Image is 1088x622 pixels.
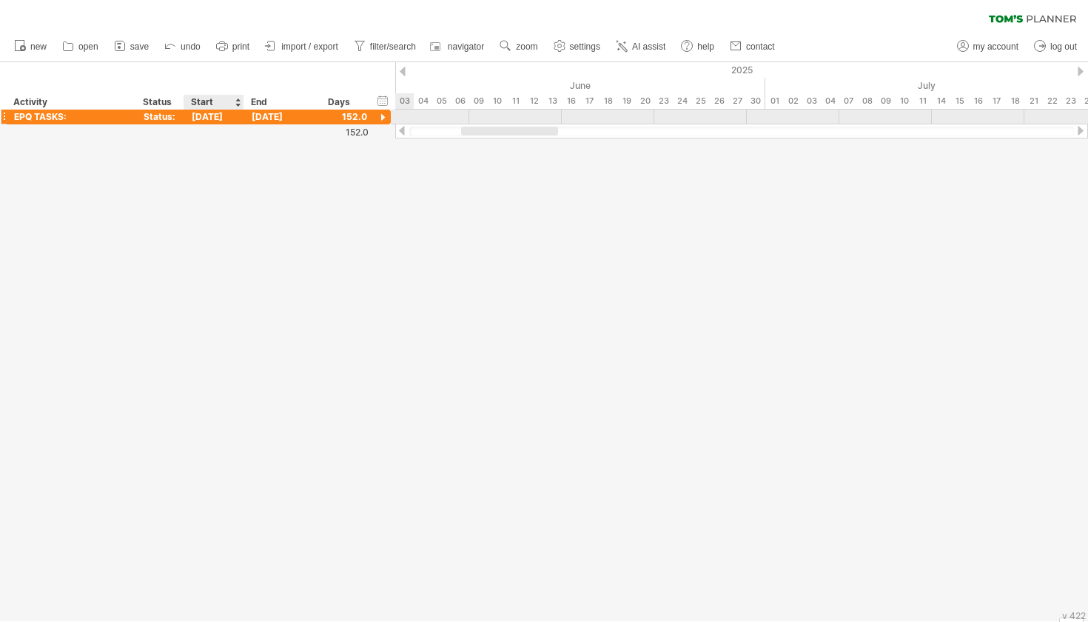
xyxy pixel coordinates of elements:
div: Days [303,95,374,110]
div: v 422 [1062,610,1086,621]
div: [DATE] [244,110,304,124]
div: Thursday, 17 July 2025 [987,93,1006,109]
span: contact [746,41,775,52]
div: Tuesday, 17 June 2025 [580,93,599,109]
div: Friday, 6 June 2025 [451,93,469,109]
div: Wednesday, 16 July 2025 [969,93,987,109]
span: log out [1050,41,1077,52]
div: End [251,95,295,110]
div: Wednesday, 11 June 2025 [506,93,525,109]
div: [DATE] [184,110,244,124]
div: Thursday, 10 July 2025 [895,93,913,109]
div: Wednesday, 18 June 2025 [599,93,617,109]
div: Thursday, 12 June 2025 [525,93,543,109]
div: Monday, 16 June 2025 [562,93,580,109]
a: import / export [261,37,343,56]
a: AI assist [612,37,670,56]
div: June 2025 [377,78,765,93]
div: Status [143,95,175,110]
a: open [58,37,103,56]
span: filter/search [370,41,416,52]
a: new [10,37,51,56]
div: Thursday, 19 June 2025 [617,93,636,109]
div: Friday, 13 June 2025 [543,93,562,109]
div: EPQ TASKS: [14,110,128,124]
div: Wednesday, 25 June 2025 [691,93,710,109]
a: save [110,37,153,56]
div: Monday, 9 June 2025 [469,93,488,109]
div: Tuesday, 10 June 2025 [488,93,506,109]
span: navigator [448,41,484,52]
div: Thursday, 3 July 2025 [802,93,821,109]
div: Status: [144,110,176,124]
div: Monday, 7 July 2025 [839,93,858,109]
div: Wednesday, 9 July 2025 [876,93,895,109]
span: open [78,41,98,52]
div: Thursday, 26 June 2025 [710,93,728,109]
div: Monday, 21 July 2025 [1024,93,1043,109]
a: log out [1030,37,1081,56]
a: settings [550,37,605,56]
span: undo [181,41,201,52]
span: print [232,41,249,52]
div: Monday, 14 July 2025 [932,93,950,109]
div: Friday, 11 July 2025 [913,93,932,109]
div: Wednesday, 2 July 2025 [784,93,802,109]
a: zoom [496,37,542,56]
a: my account [953,37,1023,56]
a: contact [726,37,779,56]
a: undo [161,37,205,56]
div: Activity [13,95,127,110]
a: print [212,37,254,56]
div: Monday, 23 June 2025 [654,93,673,109]
div: Friday, 27 June 2025 [728,93,747,109]
span: AI assist [632,41,665,52]
span: save [130,41,149,52]
a: navigator [428,37,488,56]
div: Tuesday, 24 June 2025 [673,93,691,109]
span: help [697,41,714,52]
div: Start [191,95,235,110]
a: filter/search [350,37,420,56]
div: Wednesday, 23 July 2025 [1061,93,1080,109]
div: Tuesday, 3 June 2025 [395,93,414,109]
div: Wednesday, 4 June 2025 [414,93,432,109]
span: my account [973,41,1018,52]
div: Monday, 30 June 2025 [747,93,765,109]
div: Friday, 18 July 2025 [1006,93,1024,109]
a: help [677,37,719,56]
div: Tuesday, 22 July 2025 [1043,93,1061,109]
span: new [30,41,47,52]
div: Tuesday, 8 July 2025 [858,93,876,109]
div: Friday, 4 July 2025 [821,93,839,109]
div: Tuesday, 15 July 2025 [950,93,969,109]
div: Tuesday, 1 July 2025 [765,93,784,109]
span: zoom [516,41,537,52]
div: Thursday, 5 June 2025 [432,93,451,109]
div: Show Legend [1059,618,1084,622]
span: import / export [281,41,338,52]
div: Friday, 20 June 2025 [636,93,654,109]
span: settings [570,41,600,52]
div: 152.0 [305,127,369,138]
